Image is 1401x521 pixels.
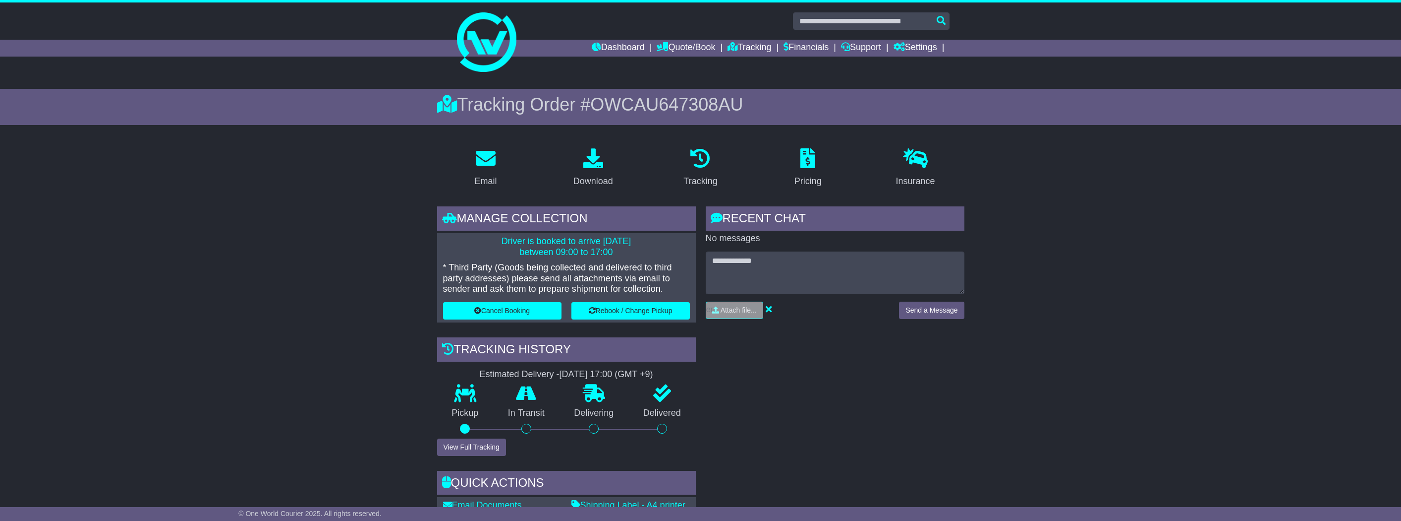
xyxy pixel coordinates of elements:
[571,302,690,320] button: Rebook / Change Pickup
[443,500,522,510] a: Email Documents
[784,40,829,57] a: Financials
[628,408,696,419] p: Delivered
[571,500,685,510] a: Shipping Label - A4 printer
[894,40,937,57] a: Settings
[794,175,822,188] div: Pricing
[437,471,696,498] div: Quick Actions
[437,439,506,456] button: View Full Tracking
[443,236,690,258] p: Driver is booked to arrive [DATE] between 09:00 to 17:00
[573,175,613,188] div: Download
[443,262,690,295] p: * Third Party (Goods being collected and delivered to third party addresses) please send all atta...
[443,302,561,320] button: Cancel Booking
[890,145,942,192] a: Insurance
[493,408,560,419] p: In Transit
[567,145,619,192] a: Download
[468,145,503,192] a: Email
[590,94,743,115] span: OWCAU647308AU
[683,175,717,188] div: Tracking
[899,302,964,319] button: Send a Message
[437,337,696,364] div: Tracking history
[437,408,494,419] p: Pickup
[560,369,653,380] div: [DATE] 17:00 (GMT +9)
[841,40,881,57] a: Support
[437,369,696,380] div: Estimated Delivery -
[728,40,771,57] a: Tracking
[560,408,629,419] p: Delivering
[706,206,964,233] div: RECENT CHAT
[788,145,828,192] a: Pricing
[592,40,645,57] a: Dashboard
[706,233,964,244] p: No messages
[896,175,935,188] div: Insurance
[437,94,964,115] div: Tracking Order #
[677,145,724,192] a: Tracking
[238,510,382,518] span: © One World Courier 2025. All rights reserved.
[474,175,497,188] div: Email
[437,206,696,233] div: Manage collection
[657,40,715,57] a: Quote/Book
